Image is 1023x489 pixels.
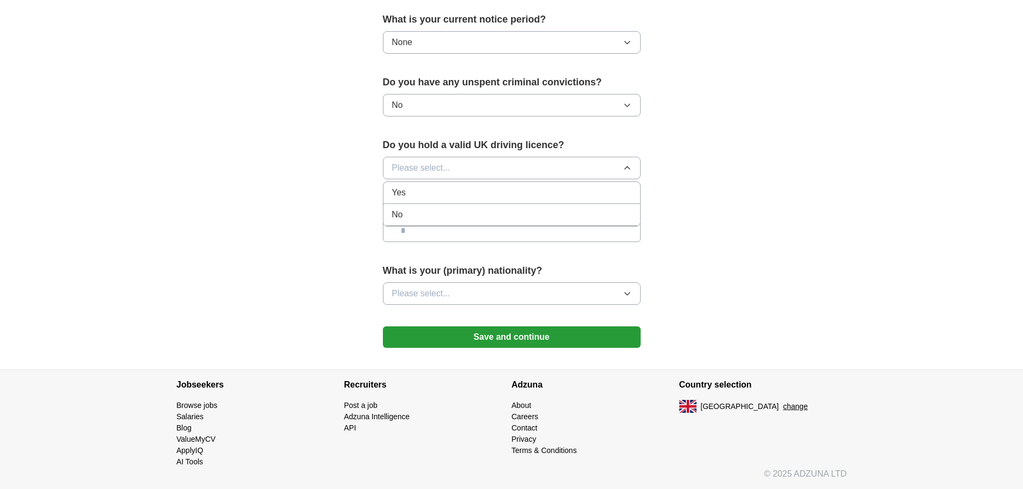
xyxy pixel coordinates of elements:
span: Please select... [392,287,451,300]
a: Terms & Conditions [512,446,577,455]
a: Blog [177,424,192,432]
a: Salaries [177,412,204,421]
label: Do you have any unspent criminal convictions? [383,75,641,90]
span: Yes [392,186,406,199]
img: UK flag [679,400,696,413]
a: Contact [512,424,538,432]
a: API [344,424,357,432]
span: No [392,208,403,221]
button: Please select... [383,282,641,305]
a: About [512,401,532,410]
button: None [383,31,641,54]
a: ApplyIQ [177,446,204,455]
button: Save and continue [383,326,641,348]
a: Post a job [344,401,378,410]
a: Adzuna Intelligence [344,412,410,421]
label: What is your current notice period? [383,12,641,27]
span: No [392,99,403,112]
a: Careers [512,412,539,421]
button: change [783,401,808,412]
span: [GEOGRAPHIC_DATA] [701,401,779,412]
label: What is your (primary) nationality? [383,264,641,278]
a: ValueMyCV [177,435,216,443]
a: Browse jobs [177,401,217,410]
span: Please select... [392,162,451,174]
a: Privacy [512,435,536,443]
span: None [392,36,412,49]
label: Do you hold a valid UK driving licence? [383,138,641,152]
div: © 2025 ADZUNA LTD [168,468,855,489]
button: No [383,94,641,116]
button: Please select... [383,157,641,179]
h4: Country selection [679,370,847,400]
a: AI Tools [177,457,204,466]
